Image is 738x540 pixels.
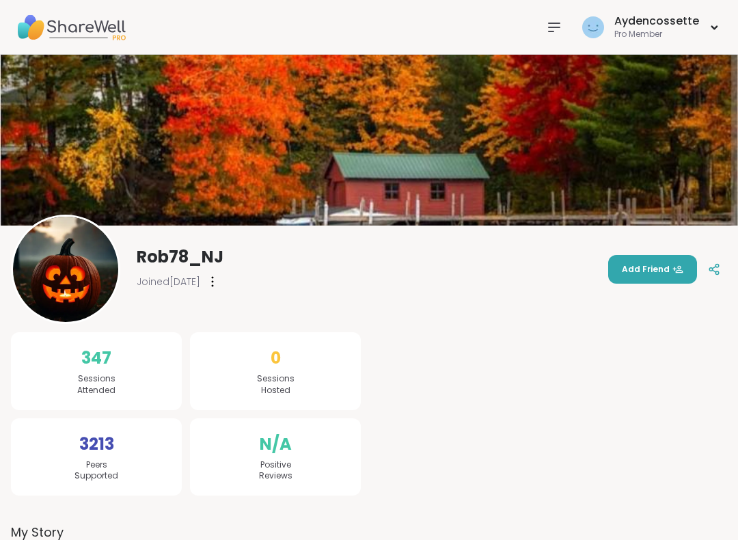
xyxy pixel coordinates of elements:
span: 0 [271,346,281,370]
span: Rob78_NJ [137,246,223,268]
div: Pro Member [614,29,699,40]
img: Rob78_NJ [13,217,118,322]
div: Aydencossette [614,14,699,29]
span: 347 [81,346,111,370]
img: ShareWell Nav Logo [16,3,126,51]
span: Joined [DATE] [137,275,200,288]
span: N/A [260,432,292,457]
span: 3213 [79,432,114,457]
img: Aydencossette [582,16,604,38]
button: Add Friend [608,255,697,284]
span: Sessions Hosted [257,373,295,396]
span: Peers Supported [74,459,118,483]
span: Sessions Attended [77,373,115,396]
span: Positive Reviews [259,459,292,483]
span: Add Friend [622,263,683,275]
